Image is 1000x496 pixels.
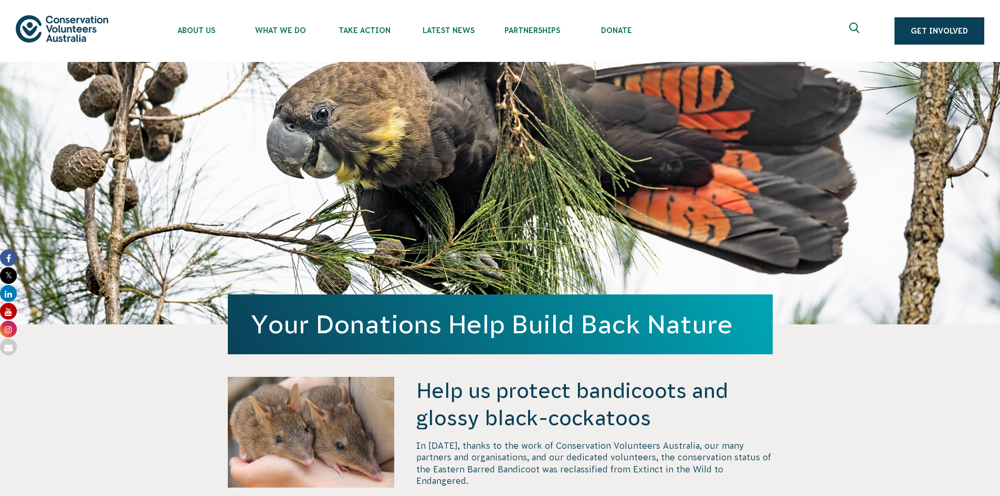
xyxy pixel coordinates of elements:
[843,18,868,44] button: Expand search box Close search box
[849,23,862,39] span: Expand search box
[416,441,771,486] span: In [DATE], thanks to the work of Conservation Volunteers Australia, our many partners and organis...
[16,15,108,42] img: logo.svg
[574,26,658,35] span: Donate
[238,26,322,35] span: What We Do
[406,26,490,35] span: Latest News
[416,377,772,431] h4: Help us protect bandicoots and glossy black-cockatoos
[894,17,984,45] a: Get Involved
[154,26,238,35] span: About Us
[251,310,750,339] h1: Your Donations Help Build Back Nature
[322,26,406,35] span: Take Action
[490,26,574,35] span: Partnerships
